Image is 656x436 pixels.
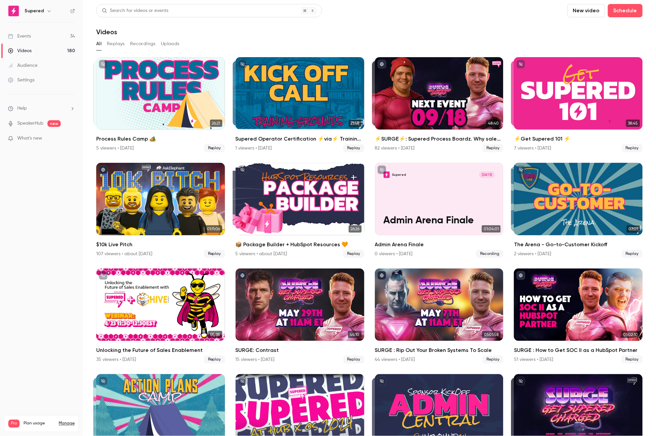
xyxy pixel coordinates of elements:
span: new [47,120,61,127]
button: published [238,271,247,280]
span: Pro [8,420,20,428]
div: 107 viewers • about [DATE] [96,251,152,257]
span: Replay [482,356,503,364]
div: 35 viewers • [DATE] [96,356,136,363]
span: 38:45 [626,120,640,127]
button: All [96,39,102,49]
button: published [378,271,386,280]
h2: SURGE: Contrast [236,346,364,354]
a: Admin Arena FinaleSupered[DATE]Admin Arena Finale01:04:01Admin Arena Finale0 viewers • [DATE]Reco... [375,163,504,258]
a: 38:4538:45⚡️Get Supered 101 ⚡️7 viewers • [DATE]Replay [514,57,643,152]
div: 5 viewers • [DATE] [96,145,134,152]
div: 1 viewers • [DATE] [236,145,272,152]
button: unpublished [99,60,108,68]
li: help-dropdown-opener [8,105,75,112]
li: Supered Operator Certification ⚡️via⚡️ Training Grounds: Kickoff Call [236,57,364,152]
li: Unlocking the Future of Sales Enablement [96,269,225,364]
h2: SURGE : Rip Out Your Broken Systems To Scale [375,346,504,354]
span: Replay [482,144,503,152]
img: Supered [8,6,19,16]
button: unpublished [238,377,247,385]
button: published [99,165,108,174]
h2: Process Rules Camp 🏕️ [96,135,225,143]
span: [DATE] [479,171,495,178]
span: 44:10 [348,331,362,338]
a: 26:2626:26📦 Package Builder + HubSpot Resources 🧡5 viewers • about [DATE]Replay [236,163,364,258]
p: Admin Arena Finale [384,215,495,227]
div: 2 viewers • [DATE] [514,251,551,257]
span: Replay [622,144,643,152]
span: 01:01:58 [482,331,501,338]
button: unpublished [517,60,525,68]
button: unpublished [517,377,525,385]
a: 01:01:58SURGE : Rip Out Your Broken Systems To Scale44 viewers • [DATE]Replay [375,269,504,364]
span: Replay [343,144,364,152]
span: Plan usage [24,421,55,426]
span: 21:48 [349,120,362,127]
div: 82 viewers • [DATE] [375,145,415,152]
h2: SURGE : How to Get SOC II as a HubSpot Partner [514,346,643,354]
button: unpublished [378,165,386,174]
li: 📦 Package Builder + HubSpot Resources 🧡 [236,163,364,258]
a: SpeakerHub [17,120,43,127]
span: What's new [17,135,42,142]
button: published [378,60,386,68]
span: Replay [343,250,364,258]
li: SURGE : Rip Out Your Broken Systems To Scale [375,269,504,364]
button: unpublished [99,271,108,280]
a: 07:0107:01The Arena - Go-to-Customer Kickoff2 viewers • [DATE]Replay [514,163,643,258]
div: Settings [8,77,35,83]
button: Uploads [161,39,180,49]
span: 07:01 [627,225,640,233]
a: 05:38Unlocking the Future of Sales Enablement35 viewers • [DATE]Replay [96,269,225,364]
li: ⚡️Get Supered 101 ⚡️ [514,57,643,152]
a: 44:10SURGE: Contrast15 viewers • [DATE]Replay [236,269,364,364]
button: unpublished [378,377,386,385]
button: Schedule [608,4,643,17]
button: Recordings [130,39,156,49]
h6: Supered [25,8,44,14]
li: The Arena - Go-to-Customer Kickoff [514,163,643,258]
button: Replays [107,39,125,49]
span: 01:04:01 [482,225,501,233]
h2: The Arena - Go-to-Customer Kickoff [514,241,643,249]
a: Manage [59,421,75,426]
a: 21:4821:48Supered Operator Certification ⚡️via⚡️ Training Grounds: Kickoff Call1 viewers • [DATE]... [236,57,364,152]
button: unpublished [99,377,108,385]
button: published [517,271,525,280]
h2: Unlocking the Future of Sales Enablement [96,346,225,354]
li: $10k Live Pitch [96,163,225,258]
div: Videos [8,48,32,54]
h2: $10k Live Pitch [96,241,225,249]
img: Admin Arena Finale [384,171,390,178]
div: 51 viewers • [DATE] [514,356,553,363]
div: 7 viewers • [DATE] [514,145,551,152]
span: 26:26 [349,225,362,233]
button: unpublished [517,165,525,174]
div: 5 viewers • about [DATE] [236,251,287,257]
span: 48:40 [486,120,501,127]
span: Recording [476,250,503,258]
span: 01:11:06 [205,225,222,233]
div: 44 viewers • [DATE] [375,356,415,363]
div: Audience [8,62,37,69]
h1: Videos [96,28,117,36]
span: Replay [343,356,364,364]
li: ⚡️SURGE⚡️: Supered Process Boardz. Why sales enablement used to feel hard [375,57,504,152]
div: 15 viewers • [DATE] [236,356,275,363]
li: SURGE : How to Get SOC II as a HubSpot Partner [514,269,643,364]
li: Process Rules Camp 🏕️ [96,57,225,152]
span: 01:02:10 [621,331,640,338]
button: unpublished [238,60,247,68]
span: 05:38 [208,331,222,338]
span: Replay [204,144,225,152]
h2: Admin Arena Finale [375,241,504,249]
div: Events [8,33,31,40]
h2: ⚡️SURGE⚡️: Supered Process Boardz. Why sales enablement used to feel hard [375,135,504,143]
button: unpublished [238,165,247,174]
li: SURGE: Contrast [236,269,364,364]
button: New video [567,4,605,17]
a: 48:4048:40⚡️SURGE⚡️: Supered Process Boardz. Why sales enablement used to feel hard82 viewers • [... [375,57,504,152]
section: Videos [96,4,643,432]
h2: 📦 Package Builder + HubSpot Resources 🧡 [236,241,364,249]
